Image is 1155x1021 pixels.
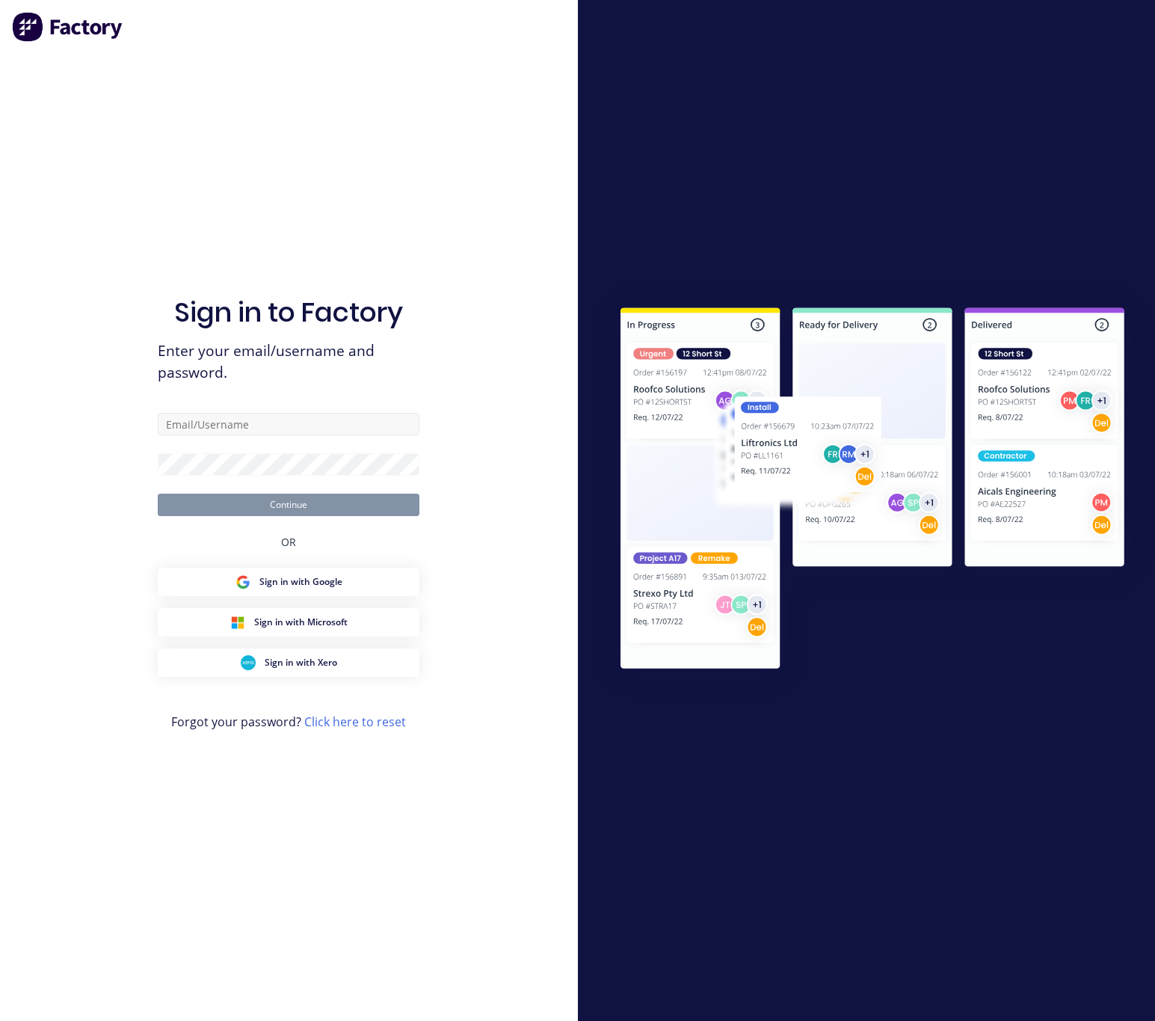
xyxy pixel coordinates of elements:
button: Microsoft Sign inSign in with Microsoft [158,608,419,637]
img: Xero Sign in [241,655,256,670]
img: Google Sign in [235,574,250,589]
img: Microsoft Sign in [230,615,245,630]
span: Enter your email/username and password. [158,340,419,384]
span: Sign in with Google [259,575,342,589]
button: Google Sign inSign in with Google [158,568,419,596]
span: Sign in with Xero [265,656,337,669]
span: Forgot your password? [171,713,406,731]
button: Continue [158,494,419,516]
button: Xero Sign inSign in with Xero [158,649,419,677]
span: Sign in with Microsoft [254,616,348,629]
div: OR [281,516,296,568]
img: Factory [12,12,124,42]
a: Click here to reset [304,714,406,730]
input: Email/Username [158,413,419,435]
h1: Sign in to Factory [174,296,403,328]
